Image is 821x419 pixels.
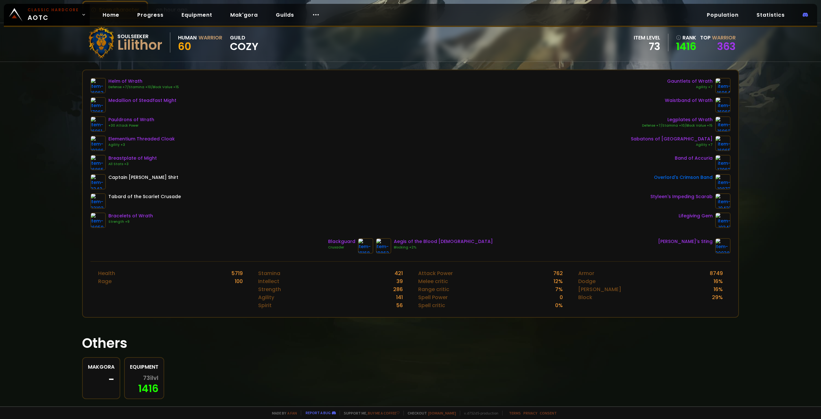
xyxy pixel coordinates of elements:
[554,277,563,285] div: 12 %
[90,116,106,132] img: item-16961
[710,269,723,277] div: 8749
[717,39,736,54] a: 363
[509,411,521,415] a: Terms
[700,34,736,42] div: Top
[418,285,449,293] div: Range critic
[82,333,739,353] h1: Others
[108,155,157,162] div: Breastplate of Might
[258,293,274,301] div: Agility
[667,78,713,85] div: Gauntlets of Wrath
[108,123,154,128] div: +30 Attack Power
[230,34,258,51] div: guild
[715,174,731,189] img: item-19873
[108,213,153,219] div: Bracelets of Wrath
[715,116,731,132] img: item-16962
[715,97,731,113] img: item-16960
[714,285,723,293] div: 16 %
[98,277,112,285] div: Rage
[258,277,279,285] div: Intellect
[418,269,453,277] div: Attack Power
[523,411,537,415] a: Privacy
[90,155,106,170] img: item-16865
[88,363,114,371] div: Makgora
[230,42,258,51] span: Cozy
[199,34,222,42] div: Warrior
[88,375,114,384] div: -
[418,293,448,301] div: Spell Power
[368,411,400,415] a: Buy me a coffee
[658,238,713,245] div: [PERSON_NAME]'s Sting
[108,97,176,104] div: Medallion of Steadfast Might
[90,136,106,151] img: item-19386
[714,277,723,285] div: 16 %
[676,42,696,51] a: 1416
[97,8,124,21] a: Home
[108,219,153,224] div: Strength +9
[90,193,106,209] img: item-23192
[258,301,272,309] div: Spirit
[90,78,106,93] img: item-16963
[117,32,162,40] div: Soulseeker
[393,285,403,293] div: 286
[715,213,731,228] img: item-19341
[715,136,731,151] img: item-16965
[108,136,175,142] div: Elementium Threaded Cloak
[715,155,731,170] img: item-17063
[108,78,179,85] div: Helm of Wrath
[271,8,299,21] a: Guilds
[117,40,162,50] div: Lilithor
[82,357,120,399] a: Makgora-
[654,174,713,181] div: Overlord's Crimson Band
[396,277,403,285] div: 39
[108,162,157,167] div: All Stats +3
[578,277,596,285] div: Dodge
[376,238,391,254] img: item-19862
[553,269,563,277] div: 762
[306,410,331,415] a: Report a bug
[396,301,403,309] div: 56
[634,34,660,42] div: item level
[403,411,456,415] span: Checkout
[631,142,713,147] div: Agility +7
[555,285,563,293] div: 7 %
[178,39,191,54] span: 60
[108,116,154,123] div: Pauldrons of Wrath
[578,293,592,301] div: Block
[712,293,723,301] div: 29 %
[578,269,594,277] div: Armor
[4,4,90,26] a: Classic HardcoreAOTC
[751,8,790,21] a: Statistics
[108,142,175,147] div: Agility +3
[396,293,403,301] div: 141
[90,174,106,189] img: item-3342
[90,213,106,228] img: item-16959
[578,285,621,293] div: [PERSON_NAME]
[90,97,106,113] img: item-17065
[143,375,158,381] span: 73 ilvl
[328,238,355,245] div: Blackguard
[712,34,736,41] span: Warrior
[232,269,243,277] div: 5719
[28,7,79,13] small: Classic Hardcore
[715,238,731,254] img: item-20038
[124,357,164,399] a: Equipment73ilvl1416
[560,293,563,301] div: 0
[225,8,263,21] a: Mak'gora
[328,245,355,250] div: Crusader
[676,34,696,42] div: rank
[428,411,456,415] a: [DOMAIN_NAME]
[82,1,148,19] button: Scan character
[130,363,158,371] div: Equipment
[108,193,181,200] div: Tabard of the Scarlet Crusade
[358,238,373,254] img: item-19168
[108,174,178,181] div: Captain [PERSON_NAME] Shirt
[132,8,169,21] a: Progress
[555,301,563,309] div: 0 %
[108,85,179,90] div: Defense +7/Stamina +10/Block Value +15
[460,411,498,415] span: v. d752d5 - production
[679,213,713,219] div: Lifegiving Gem
[418,301,445,309] div: Spell critic
[715,193,731,209] img: item-19431
[418,277,448,285] div: Melee critic
[235,277,243,285] div: 100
